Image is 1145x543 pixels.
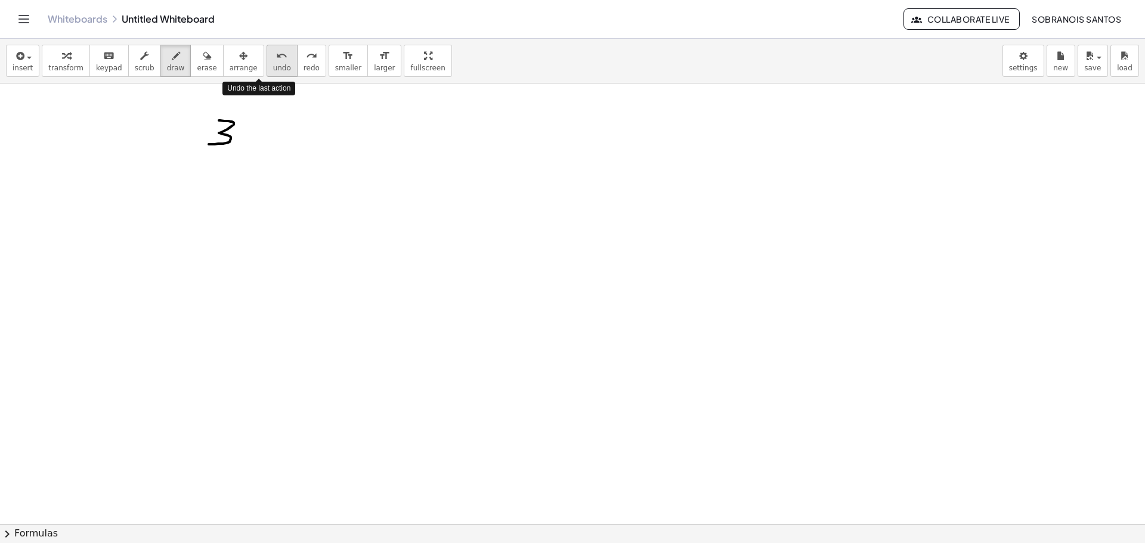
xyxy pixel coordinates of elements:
[1078,45,1108,77] button: save
[404,45,451,77] button: fullscreen
[48,13,107,25] a: Whiteboards
[1022,8,1131,30] button: sobranois santos
[914,14,1009,24] span: Collaborate Live
[306,49,317,63] i: redo
[6,45,39,77] button: insert
[329,45,368,77] button: format_sizesmaller
[1117,64,1132,72] span: load
[1053,64,1068,72] span: new
[273,64,291,72] span: undo
[230,64,258,72] span: arrange
[1002,45,1044,77] button: settings
[1047,45,1075,77] button: new
[379,49,390,63] i: format_size
[128,45,161,77] button: scrub
[197,64,216,72] span: erase
[1032,14,1121,24] span: sobranois santos
[903,8,1019,30] button: Collaborate Live
[48,64,83,72] span: transform
[1009,64,1038,72] span: settings
[335,64,361,72] span: smaller
[223,45,264,77] button: arrange
[410,64,445,72] span: fullscreen
[103,49,114,63] i: keyboard
[342,49,354,63] i: format_size
[190,45,223,77] button: erase
[160,45,191,77] button: draw
[167,64,185,72] span: draw
[42,45,90,77] button: transform
[304,64,320,72] span: redo
[276,49,287,63] i: undo
[297,45,326,77] button: redoredo
[96,64,122,72] span: keypad
[374,64,395,72] span: larger
[13,64,33,72] span: insert
[222,82,295,95] div: Undo the last action
[14,10,33,29] button: Toggle navigation
[1084,64,1101,72] span: save
[1110,45,1139,77] button: load
[367,45,401,77] button: format_sizelarger
[89,45,129,77] button: keyboardkeypad
[267,45,298,77] button: undoundo
[135,64,154,72] span: scrub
